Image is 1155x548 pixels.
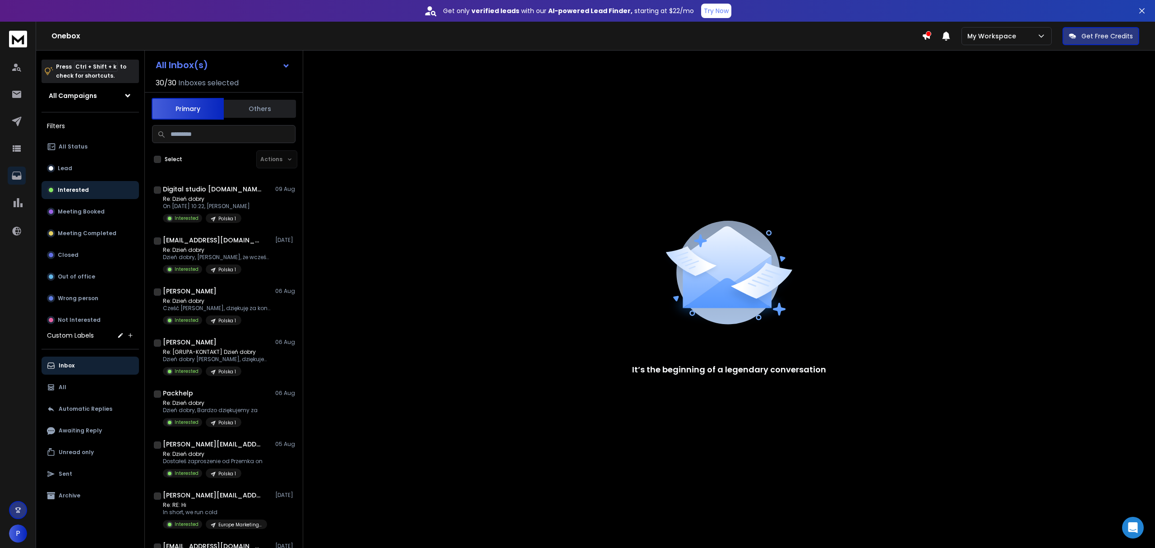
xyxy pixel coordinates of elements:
[47,331,94,340] h3: Custom Labels
[224,99,296,119] button: Others
[58,165,72,172] p: Lead
[175,521,199,528] p: Interested
[163,509,267,516] p: In short, we run cold
[163,236,262,245] h1: [EMAIL_ADDRESS][DOMAIN_NAME]
[42,87,139,105] button: All Campaigns
[42,400,139,418] button: Automatic Replies
[42,224,139,242] button: Meeting Completed
[275,339,296,346] p: 06 Aug
[163,407,258,414] p: Dzień dobry, Bardzo dziękujemy za
[275,237,296,244] p: [DATE]
[58,230,116,237] p: Meeting Completed
[42,443,139,461] button: Unread only
[42,246,139,264] button: Closed
[443,6,694,15] p: Get only with our starting at $22/mo
[156,78,176,88] span: 30 / 30
[178,78,239,88] h3: Inboxes selected
[165,156,182,163] label: Select
[9,525,27,543] button: P
[163,458,263,465] p: Dostałeś zaproszenie od Przemka on
[58,208,105,215] p: Meeting Booked
[59,405,112,413] p: Automatic Replies
[58,273,95,280] p: Out of office
[59,492,80,499] p: Archive
[148,56,297,74] button: All Inbox(s)
[163,287,217,296] h1: [PERSON_NAME]
[49,91,97,100] h1: All Campaigns
[175,419,199,426] p: Interested
[59,427,102,434] p: Awaiting Reply
[42,378,139,396] button: All
[967,32,1020,41] p: My Workspace
[218,266,236,273] p: Polska 1
[275,390,296,397] p: 06 Aug
[163,254,271,261] p: Dzień dobry, [PERSON_NAME], że wcześniejsze terminy
[58,186,89,194] p: Interested
[163,246,271,254] p: Re: Dzień dobry
[218,521,262,528] p: Europe Marketing Agencies
[163,185,262,194] h1: Digital studio [DOMAIN_NAME]
[1122,517,1144,539] div: Open Intercom Messenger
[163,356,271,363] p: Dzień dobry [PERSON_NAME], dziękujemy
[275,288,296,295] p: 06 Aug
[9,31,27,47] img: logo
[1063,27,1139,45] button: Get Free Credits
[218,317,236,324] p: Polska 1
[59,362,74,369] p: Inbox
[59,449,94,456] p: Unread only
[163,389,193,398] h1: Packhelp
[42,159,139,177] button: Lead
[59,384,66,391] p: All
[218,419,236,426] p: Polska 1
[42,120,139,132] h3: Filters
[42,487,139,505] button: Archive
[1081,32,1133,41] p: Get Free Credits
[58,295,98,302] p: Wrong person
[163,348,271,356] p: Re: [GRUPA-KONTAKT] Dzień dobry
[704,6,729,15] p: Try Now
[59,143,88,150] p: All Status
[163,297,271,305] p: Re: Dzień dobry
[42,422,139,440] button: Awaiting Reply
[175,215,199,222] p: Interested
[175,317,199,324] p: Interested
[275,186,296,193] p: 09 Aug
[163,338,217,347] h1: [PERSON_NAME]
[42,357,139,375] button: Inbox
[163,195,250,203] p: Re: Dzień dobry
[471,6,519,15] strong: verified leads
[42,465,139,483] button: Sent
[218,215,236,222] p: Polska 1
[163,450,263,458] p: Re: Dzień dobry
[74,61,118,72] span: Ctrl + Shift + k
[175,368,199,375] p: Interested
[152,98,224,120] button: Primary
[56,62,126,80] p: Press to check for shortcuts.
[163,305,271,312] p: Cześć [PERSON_NAME], dziękuję za kontakt
[218,470,236,477] p: Polska 1
[163,203,250,210] p: On [DATE] 10:22, [PERSON_NAME]
[632,363,826,376] p: It’s the beginning of a legendary conversation
[275,492,296,499] p: [DATE]
[218,368,236,375] p: Polska 1
[42,203,139,221] button: Meeting Booked
[175,470,199,477] p: Interested
[42,181,139,199] button: Interested
[59,470,72,478] p: Sent
[163,399,258,407] p: Re: Dzień dobry
[175,266,199,273] p: Interested
[58,251,79,259] p: Closed
[163,502,267,509] p: Re: RE: Hi
[42,289,139,307] button: Wrong person
[58,316,101,324] p: Not Interested
[42,311,139,329] button: Not Interested
[42,268,139,286] button: Out of office
[275,441,296,448] p: 05 Aug
[163,440,262,449] h1: [PERSON_NAME][EMAIL_ADDRESS][DOMAIN_NAME]
[701,4,731,18] button: Try Now
[156,60,208,70] h1: All Inbox(s)
[42,138,139,156] button: All Status
[548,6,633,15] strong: AI-powered Lead Finder,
